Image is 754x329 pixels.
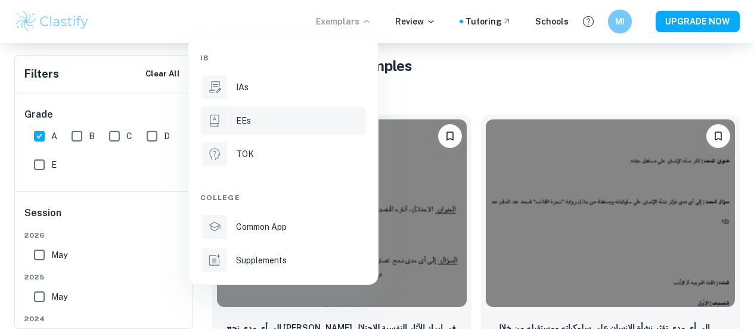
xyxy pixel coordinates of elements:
[236,220,287,233] p: Common App
[200,140,366,168] a: TOK
[236,254,287,267] p: Supplements
[200,213,366,241] a: Common App
[200,106,366,135] a: EEs
[200,246,366,275] a: Supplements
[200,53,209,63] span: IB
[236,81,249,94] p: IAs
[236,147,254,161] p: TOK
[200,73,366,102] a: IAs
[200,192,240,203] span: College
[236,114,251,127] p: EEs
